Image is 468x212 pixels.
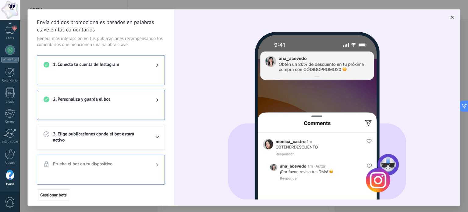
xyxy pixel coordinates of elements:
span: Envía códigos promocionales basados en palabras clave en los comentarios [37,19,165,33]
span: 2. Personaliza y guarda el bot [53,96,146,104]
span: 1. Conecta tu cuenta de Instagram [53,62,146,69]
span: 3. Elige publicaciones donde el bot estará activo [53,131,146,143]
div: Ayuda [1,182,19,186]
div: WhatsApp [1,57,19,63]
div: Chats [1,36,19,40]
img: device_es_base.png [228,26,406,199]
div: Estadísticas [1,140,19,144]
span: Genera más interacción en tus publicaciones recompensando los comentarios que mencionen una palab... [37,36,165,48]
div: Correo [1,120,19,124]
span: Gestionar bots [40,193,67,197]
div: Ajustes [1,161,19,165]
button: Gestionar bots [37,189,70,200]
div: Calendario [1,79,19,83]
div: Listas [1,100,19,104]
span: Prueba el bot en tu dispositivo [53,161,146,168]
